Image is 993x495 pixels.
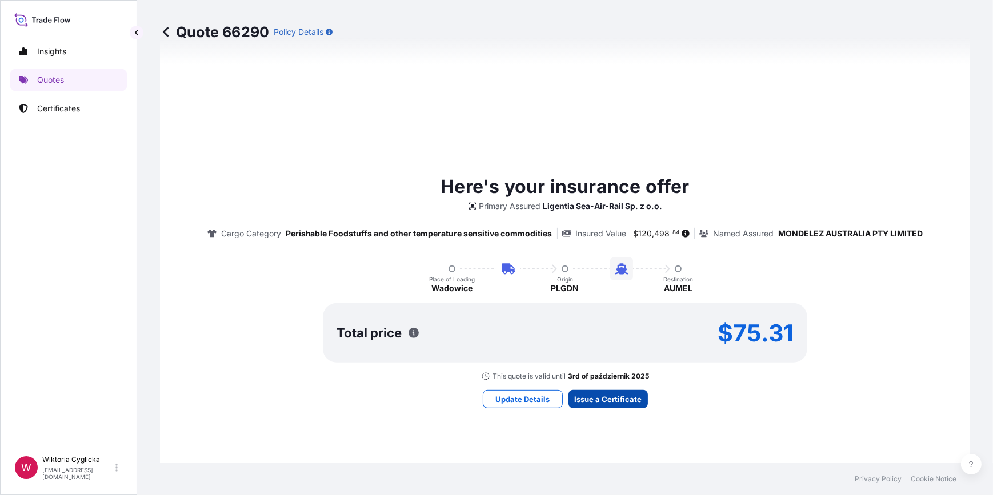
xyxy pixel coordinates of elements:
span: , [652,230,655,238]
p: Here's your insurance offer [441,173,689,200]
p: Quotes [37,74,64,86]
p: This quote is valid until [493,372,566,381]
p: Named Assured [713,228,774,239]
span: W [21,462,31,473]
p: Cargo Category [221,228,281,239]
span: 84 [672,231,679,235]
p: PLGDN [551,283,579,294]
p: $75.31 [718,324,794,342]
p: Ligentia Sea-Air-Rail Sp. z o.o. [543,200,663,212]
p: Wiktoria Cyglicka [42,455,113,464]
span: . [671,231,672,235]
p: Policy Details [274,26,323,38]
a: Certificates [10,97,127,120]
p: Origin [557,276,573,283]
a: Cookie Notice [911,474,956,484]
p: [EMAIL_ADDRESS][DOMAIN_NAME] [42,466,113,480]
a: Privacy Policy [855,474,902,484]
p: Quote 66290 [160,23,269,41]
p: Total price [337,327,402,339]
p: Perishable Foodstuffs and other temperature sensitive commodities [286,228,552,239]
p: AUMEL [664,283,692,294]
p: Place of Loading [429,276,475,283]
p: Update Details [495,393,550,405]
p: Primary Assured [479,200,541,212]
span: 120 [639,230,652,238]
p: Insured Value [576,228,627,239]
p: Wadowice [431,283,473,294]
a: Insights [10,40,127,63]
p: MONDELEZ AUSTRALIA PTY LIMITED [778,228,923,239]
span: 498 [655,230,670,238]
p: Certificates [37,103,80,114]
a: Quotes [10,69,127,91]
p: 3rd of październik 2025 [568,372,649,381]
span: $ [634,230,639,238]
button: Update Details [483,390,563,408]
p: Destination [663,276,693,283]
p: Issue a Certificate [574,393,642,405]
p: Insights [37,46,66,57]
button: Issue a Certificate [568,390,648,408]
